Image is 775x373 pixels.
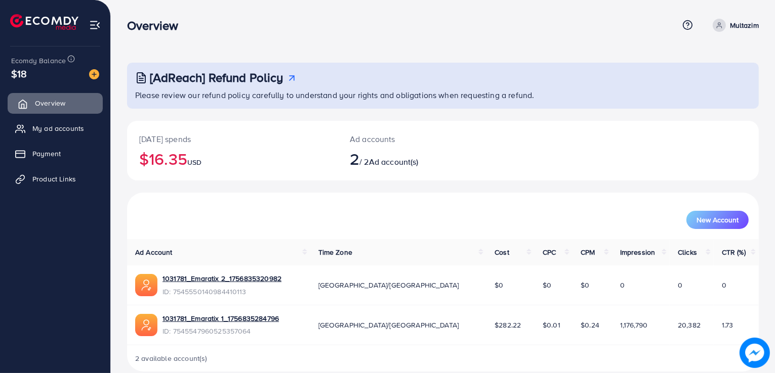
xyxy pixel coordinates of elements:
[32,174,76,184] span: Product Links
[495,280,503,290] span: $0
[543,280,551,290] span: $0
[162,273,281,284] a: 1031781_Emaratix 2_1756835320982
[32,123,84,133] span: My ad accounts
[11,66,27,81] span: $18
[127,18,186,33] h3: Overview
[318,320,459,330] span: [GEOGRAPHIC_DATA]/[GEOGRAPHIC_DATA]
[350,147,359,170] span: 2
[32,149,61,159] span: Payment
[10,14,78,30] img: logo
[678,247,697,257] span: Clicks
[722,320,733,330] span: 1.73
[678,280,682,290] span: 0
[620,280,625,290] span: 0
[187,157,201,167] span: USD
[318,280,459,290] span: [GEOGRAPHIC_DATA]/[GEOGRAPHIC_DATA]
[89,19,101,31] img: menu
[678,320,701,330] span: 20,382
[581,320,599,330] span: $0.24
[8,144,103,164] a: Payment
[135,89,753,101] p: Please review our refund policy carefully to understand your rights and obligations when requesti...
[543,247,556,257] span: CPC
[162,287,281,297] span: ID: 7545550140984410113
[543,320,560,330] span: $0.01
[135,314,157,336] img: ic-ads-acc.e4c84228.svg
[709,19,759,32] a: Multazim
[35,98,65,108] span: Overview
[722,280,726,290] span: 0
[135,274,157,296] img: ic-ads-acc.e4c84228.svg
[8,93,103,113] a: Overview
[697,216,739,223] span: New Account
[8,118,103,138] a: My ad accounts
[620,320,647,330] span: 1,176,790
[740,338,770,368] img: image
[495,247,509,257] span: Cost
[620,247,656,257] span: Impression
[139,149,325,168] h2: $16.35
[89,69,99,79] img: image
[350,133,483,145] p: Ad accounts
[139,133,325,145] p: [DATE] spends
[581,247,595,257] span: CPM
[8,169,103,189] a: Product Links
[318,247,352,257] span: Time Zone
[162,326,279,336] span: ID: 7545547960525357064
[369,156,419,167] span: Ad account(s)
[730,19,759,31] p: Multazim
[11,56,66,66] span: Ecomdy Balance
[581,280,589,290] span: $0
[495,320,521,330] span: $282.22
[350,149,483,168] h2: / 2
[135,247,173,257] span: Ad Account
[722,247,746,257] span: CTR (%)
[686,211,749,229] button: New Account
[135,353,208,363] span: 2 available account(s)
[162,313,279,323] a: 1031781_Emaratix 1_1756835284796
[150,70,283,85] h3: [AdReach] Refund Policy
